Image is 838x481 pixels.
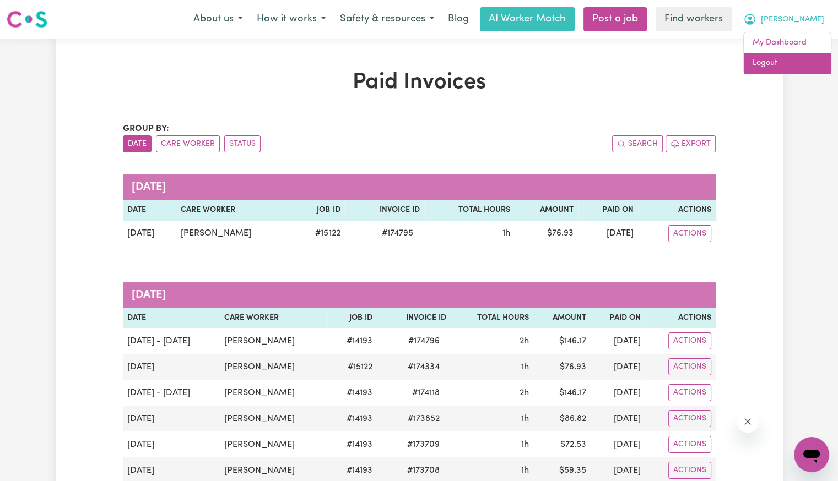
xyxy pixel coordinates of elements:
th: Date [123,308,220,329]
a: Find workers [656,7,732,31]
th: Paid On [591,308,645,329]
span: 1 hour [521,414,528,423]
td: $ 76.93 [533,354,590,380]
td: $ 146.17 [533,380,590,406]
td: $ 76.93 [515,221,578,247]
span: # 173708 [401,464,446,477]
td: [DATE] [123,406,220,431]
td: [DATE] [591,406,645,431]
td: [DATE] [591,380,645,406]
img: Careseekers logo [7,9,47,29]
button: sort invoices by paid status [224,135,261,152]
button: Actions [668,358,711,375]
td: # 14193 [327,406,377,431]
button: Actions [668,384,711,401]
span: [PERSON_NAME] [761,14,824,26]
button: sort invoices by care worker [156,135,220,152]
button: sort invoices by date [123,135,152,152]
iframe: Close message [737,411,759,433]
span: 1 hour [502,229,510,238]
td: [PERSON_NAME] [220,354,327,380]
td: # 14193 [327,380,377,406]
th: Paid On [578,200,638,221]
a: Logout [744,53,831,74]
button: About us [186,8,250,31]
th: Total Hours [451,308,533,329]
td: # 15122 [327,354,377,380]
td: [DATE] [123,354,220,380]
span: 1 hour [521,440,528,449]
caption: [DATE] [123,282,716,308]
td: $ 72.53 [533,431,590,457]
td: # 15122 [294,221,344,247]
span: Need any help? [7,8,67,17]
th: Care Worker [176,200,295,221]
button: How it works [250,8,333,31]
iframe: Button to launch messaging window [794,437,829,472]
caption: [DATE] [123,174,716,200]
td: # 14193 [327,328,377,354]
span: 1 hour [521,363,528,371]
th: Amount [533,308,590,329]
button: Search [612,135,663,152]
button: Actions [668,410,711,427]
td: [PERSON_NAME] [220,380,327,406]
span: # 174334 [401,360,446,374]
span: Group by: [123,124,169,133]
button: Export [666,135,716,152]
a: AI Worker Match [480,7,575,31]
td: $ 86.82 [533,406,590,431]
td: $ 146.17 [533,328,590,354]
th: Job ID [294,200,344,221]
td: [PERSON_NAME] [220,431,327,457]
td: [DATE] [123,431,220,457]
th: Actions [638,200,715,221]
span: 2 hours [519,337,528,346]
button: Actions [668,462,711,479]
td: # 14193 [327,431,377,457]
th: Job ID [327,308,377,329]
td: [DATE] [591,354,645,380]
h1: Paid Invoices [123,69,716,96]
td: [PERSON_NAME] [176,221,295,247]
a: Careseekers logo [7,7,47,32]
td: [DATE] [591,431,645,457]
a: Blog [441,7,475,31]
td: [PERSON_NAME] [220,328,327,354]
td: [DATE] - [DATE] [123,328,220,354]
td: [DATE] [591,328,645,354]
th: Care Worker [220,308,327,329]
th: Total Hours [424,200,515,221]
th: Actions [645,308,716,329]
td: [DATE] - [DATE] [123,380,220,406]
div: My Account [743,32,831,74]
td: [PERSON_NAME] [220,406,327,431]
th: Invoice ID [344,200,424,221]
td: [DATE] [578,221,638,247]
button: My Account [736,8,831,31]
th: Invoice ID [377,308,451,329]
span: # 174795 [375,227,420,240]
span: 2 hours [519,389,528,397]
button: Actions [668,225,711,242]
span: 1 hour [521,466,528,475]
a: My Dashboard [744,32,831,53]
a: Post a job [583,7,647,31]
span: # 173709 [401,438,446,451]
span: # 173852 [401,412,446,425]
th: Amount [515,200,578,221]
th: Date [123,200,176,221]
span: # 174796 [402,335,446,348]
button: Actions [668,436,711,453]
span: # 174118 [406,386,446,400]
td: [DATE] [123,221,176,247]
button: Actions [668,332,711,349]
button: Safety & resources [333,8,441,31]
